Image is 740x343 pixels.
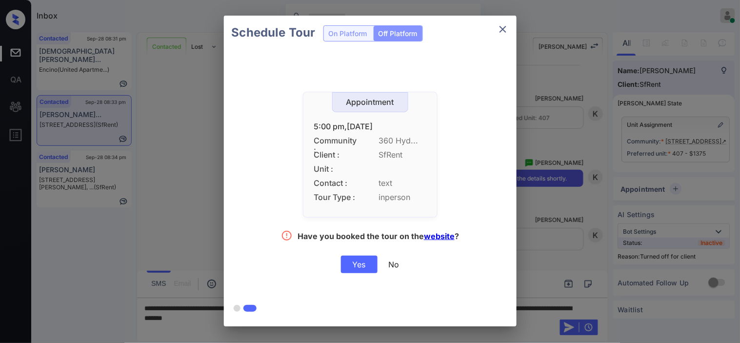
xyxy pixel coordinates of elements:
span: inperson [379,193,426,202]
span: Client : [314,150,358,160]
div: Have you booked the tour on the ? [298,231,459,243]
div: Appointment [333,98,408,107]
button: close [493,20,513,39]
span: Community : [314,136,358,145]
span: Tour Type : [314,193,358,202]
span: Contact : [314,179,358,188]
div: No [389,260,400,269]
span: 360 Hyd... [379,136,426,145]
a: website [424,231,455,241]
div: 5:00 pm,[DATE] [314,122,426,131]
span: text [379,179,426,188]
h2: Schedule Tour [224,16,323,50]
div: Yes [341,256,378,273]
span: SfRent [379,150,426,160]
span: Unit : [314,164,358,174]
